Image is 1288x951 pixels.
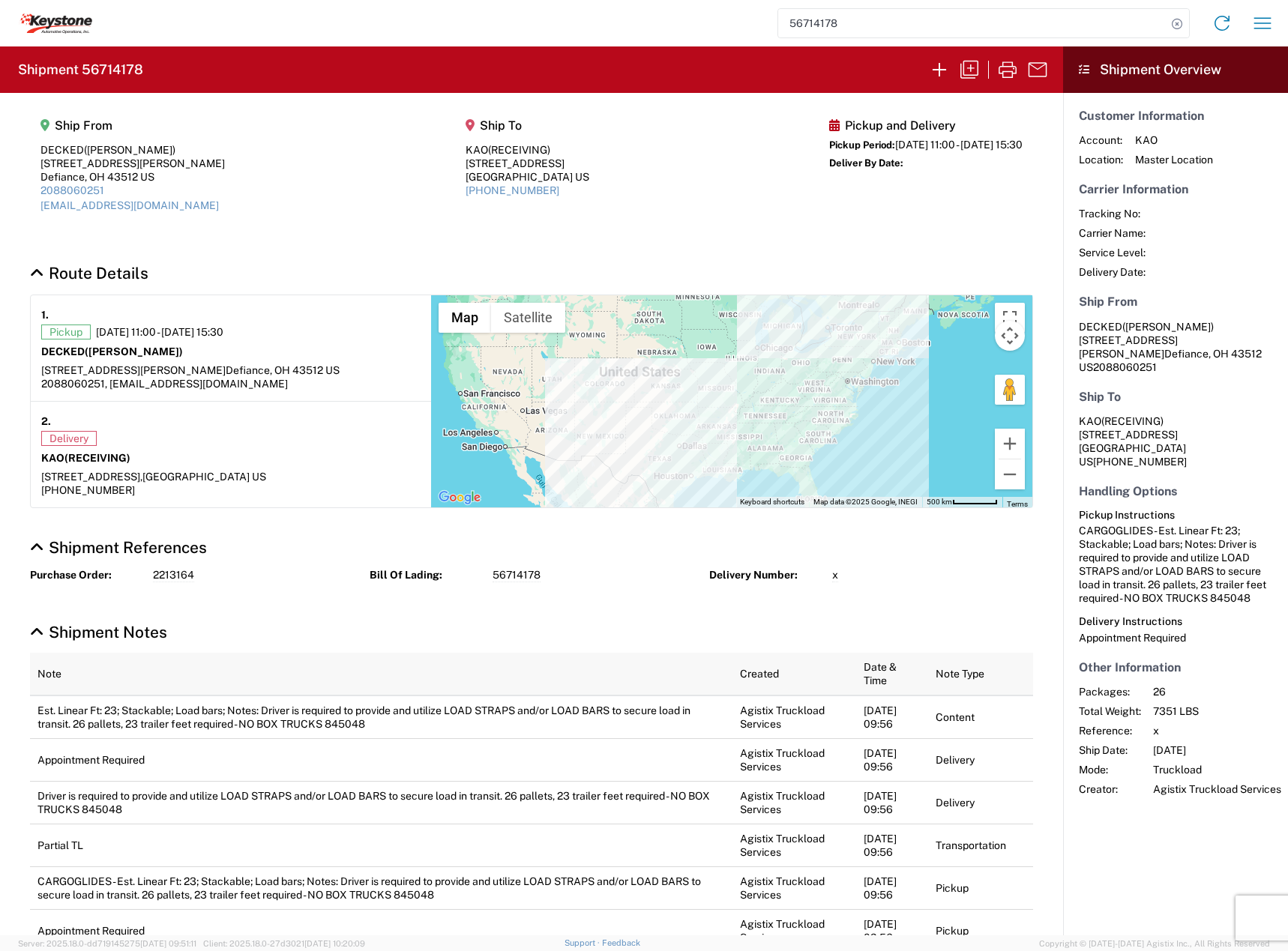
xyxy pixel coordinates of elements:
h5: Carrier Information [1079,182,1272,196]
address: Defiance, OH 43512 US [1079,320,1272,374]
span: x [1153,724,1281,737]
td: [DATE] 09:56 [856,866,928,909]
span: Tracking No: [1079,207,1146,220]
span: (RECEIVING) [1101,415,1164,427]
a: Feedback [602,938,640,947]
th: Note [30,653,732,695]
strong: Delivery Number: [709,568,822,582]
td: [DATE] 09:56 [856,781,928,824]
a: Terms [1007,500,1028,508]
a: Support [565,938,602,947]
td: Partial TL [30,824,732,866]
strong: Purchase Order: [30,568,142,582]
a: Hide Details [30,623,167,641]
button: Map Scale: 500 km per 57 pixels [922,497,1002,507]
span: Truckload [1153,763,1281,776]
span: 26 [1153,685,1281,698]
span: Carrier Name: [1079,226,1146,240]
span: [STREET_ADDRESS][PERSON_NAME] [1079,334,1178,360]
span: Master Location [1135,153,1213,166]
button: Drag Pegman onto the map to open Street View [995,375,1025,405]
button: Show street map [439,303,491,333]
span: DECKED [1079,321,1122,333]
span: ([PERSON_NAME]) [85,345,183,357]
div: [GEOGRAPHIC_DATA] US [466,170,589,184]
span: [DATE] 11:00 - [DATE] 15:30 [895,139,1023,151]
span: Copyright © [DATE]-[DATE] Agistix Inc., All Rights Reserved [1039,937,1270,950]
span: Delivery [41,431,97,446]
span: Server: 2025.18.0-dd719145275 [18,939,196,948]
button: Zoom in [995,429,1025,459]
div: 2088060251, [EMAIL_ADDRESS][DOMAIN_NAME] [41,377,421,390]
span: ([PERSON_NAME]) [1122,321,1214,333]
address: [GEOGRAPHIC_DATA] US [1079,414,1272,468]
td: Appointment Required [30,738,732,781]
div: Defiance, OH 43512 US [40,170,225,184]
span: Mode: [1079,763,1141,776]
button: Keyboard shortcuts [740,497,804,507]
span: 2088060251 [1093,361,1157,373]
span: (RECEIVING) [488,144,550,156]
span: ([PERSON_NAME]) [84,144,175,156]
span: 2213164 [153,568,194,582]
td: Delivery [928,738,1033,781]
div: [PHONE_NUMBER] [41,483,421,497]
th: Date & Time [856,653,928,695]
span: [DATE] 11:00 - [DATE] 15:30 [96,325,223,339]
span: Pickup Period: [829,139,895,151]
div: CARGOGLIDES - Est. Linear Ft: 23; Stackable; Load bars; Notes: Driver is required to provide and ... [1079,524,1272,605]
td: Delivery [928,781,1033,824]
a: Open this area in Google Maps (opens a new window) [435,488,484,507]
span: Packages: [1079,685,1141,698]
span: Client: 2025.18.0-27d3021 [203,939,365,948]
h5: Handling Options [1079,484,1272,498]
span: x [832,568,838,582]
td: Est. Linear Ft: 23; Stackable; Load bars; Notes: Driver is required to provide and utilize LOAD S... [30,695,732,739]
span: Defiance, OH 43512 US [226,364,340,376]
td: Pickup [928,866,1033,909]
td: CARGOGLIDES - Est. Linear Ft: 23; Stackable; Load bars; Notes: Driver is required to provide and ... [30,866,732,909]
h5: Pickup and Delivery [829,118,1023,133]
a: Hide Details [30,264,148,283]
span: Deliver By Date: [829,157,903,169]
td: [DATE] 09:56 [856,824,928,866]
td: Agistix Truckload Services [732,781,857,824]
td: Agistix Truckload Services [732,695,857,739]
span: Reference: [1079,724,1141,737]
span: 7351 LBS [1153,704,1281,718]
h2: Shipment 56714178 [18,61,143,79]
td: Agistix Truckload Services [732,738,857,781]
button: Map camera controls [995,321,1025,351]
span: Service Level: [1079,246,1146,259]
strong: KAO [41,452,130,464]
input: Shipment, tracking or reference number [778,9,1167,37]
div: [STREET_ADDRESS][PERSON_NAME] [40,157,225,170]
h6: Pickup Instructions [1079,509,1272,522]
strong: 1. [41,306,49,324]
h5: Ship From [1079,295,1272,309]
span: Agistix Truckload Services [1153,782,1281,796]
td: Transportation [928,824,1033,866]
span: [DATE] 10:20:09 [304,939,365,948]
span: [STREET_ADDRESS], [41,471,142,483]
span: Creator: [1079,782,1141,796]
h5: Ship To [1079,390,1272,404]
span: [GEOGRAPHIC_DATA] US [142,471,266,483]
span: Location: [1079,153,1123,166]
a: 2088060251 [40,184,104,196]
h5: Ship From [40,118,225,133]
span: 56714178 [493,568,541,582]
span: [PHONE_NUMBER] [1093,456,1187,468]
a: [EMAIL_ADDRESS][DOMAIN_NAME] [40,199,219,211]
span: KAO [1135,133,1213,147]
td: Content [928,695,1033,739]
span: Delivery Date: [1079,265,1146,279]
a: [PHONE_NUMBER] [466,184,559,196]
th: Created [732,653,857,695]
td: [DATE] 09:56 [856,695,928,739]
button: Zoom out [995,459,1025,489]
td: Driver is required to provide and utilize LOAD STRAPS and/or LOAD BARS to secure load in transit.... [30,781,732,824]
span: 500 km [927,498,952,506]
h5: Ship To [466,118,589,133]
td: [DATE] 09:56 [856,738,928,781]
